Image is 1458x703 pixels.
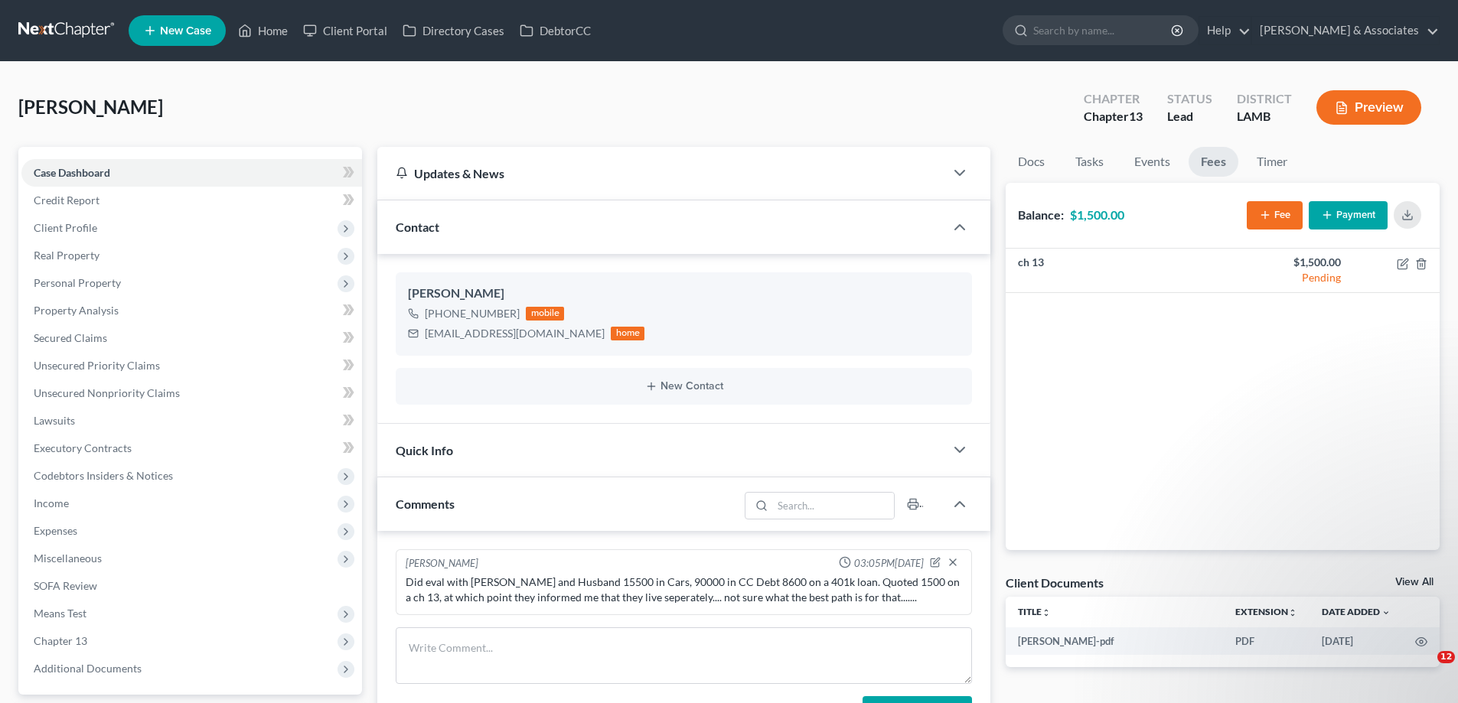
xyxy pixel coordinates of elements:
span: Secured Claims [34,331,107,344]
span: Case Dashboard [34,166,110,179]
td: [PERSON_NAME]-pdf [1006,627,1223,655]
span: Personal Property [34,276,121,289]
div: Chapter [1084,90,1143,108]
a: Unsecured Nonpriority Claims [21,379,362,407]
i: expand_more [1381,608,1391,617]
a: Credit Report [21,187,362,214]
button: New Contact [408,380,960,392]
input: Search... [773,493,895,519]
a: DebtorCC [512,17,599,44]
div: [PERSON_NAME] [406,556,478,571]
div: LAMB [1237,108,1292,125]
span: Unsecured Priority Claims [34,359,160,372]
a: Directory Cases [395,17,512,44]
span: 13 [1129,109,1143,123]
a: Extensionunfold_more [1235,606,1297,617]
td: PDF [1223,627,1310,655]
span: 03:05PM[DATE] [854,556,924,571]
span: Property Analysis [34,304,119,317]
div: Updates & News [396,165,926,181]
span: Income [34,496,69,509]
span: Expenses [34,524,77,537]
span: Miscellaneous [34,552,102,565]
span: Client Profile [34,221,97,234]
strong: $1,500.00 [1070,207,1124,222]
span: Executory Contracts [34,441,132,454]
span: Additional Documents [34,662,142,675]
span: [PERSON_NAME] [18,96,163,118]
a: [PERSON_NAME] & Associates [1252,17,1439,44]
strong: Balance: [1018,207,1064,222]
div: [PERSON_NAME] [408,285,960,303]
i: unfold_more [1288,608,1297,617]
a: Docs [1006,147,1057,177]
a: Unsecured Priority Claims [21,352,362,379]
a: Home [230,17,295,44]
a: Secured Claims [21,324,362,352]
a: Executory Contracts [21,434,362,462]
button: Payment [1309,201,1388,229]
span: Quick Info [396,443,453,457]
a: Property Analysis [21,297,362,324]
a: View All [1395,577,1434,587]
span: Codebtors Insiders & Notices [34,469,173,482]
a: Events [1122,147,1182,177]
a: Tasks [1063,147,1116,177]
button: Fee [1247,201,1303,229]
input: Search by name... [1033,16,1173,44]
div: District [1237,90,1292,108]
a: Fees [1189,147,1238,177]
div: Status [1167,90,1212,108]
div: $1,500.00 [1235,255,1341,270]
span: Unsecured Nonpriority Claims [34,386,180,399]
a: SOFA Review [21,572,362,600]
td: ch 13 [1006,249,1222,293]
a: Lawsuits [21,407,362,434]
td: [DATE] [1310,627,1403,655]
span: Contact [396,220,439,234]
div: mobile [526,307,564,321]
div: Pending [1235,270,1341,285]
span: SOFA Review [34,579,97,592]
a: Timer [1244,147,1300,177]
a: Help [1199,17,1251,44]
div: [PHONE_NUMBER] [425,306,520,321]
a: Titleunfold_more [1018,606,1051,617]
div: Chapter [1084,108,1143,125]
span: New Case [160,25,211,37]
div: Lead [1167,108,1212,125]
button: Preview [1316,90,1421,125]
div: Client Documents [1006,574,1104,591]
span: Chapter 13 [34,634,87,647]
span: Comments [396,496,455,511]
iframe: Intercom live chat [1406,651,1443,688]
span: Real Property [34,249,99,262]
span: 12 [1437,651,1455,663]
i: unfold_more [1042,608,1051,617]
div: home [611,327,644,340]
div: Did eval with [PERSON_NAME] and Husband 15500 in Cars, 90000 in CC Debt 8600 on a 401k loan. Quot... [406,574,962,605]
a: Date Added expand_more [1322,606,1391,617]
div: [EMAIL_ADDRESS][DOMAIN_NAME] [425,326,605,341]
a: Case Dashboard [21,159,362,187]
span: Means Test [34,607,86,620]
span: Credit Report [34,194,99,207]
span: Lawsuits [34,414,75,427]
a: Client Portal [295,17,395,44]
